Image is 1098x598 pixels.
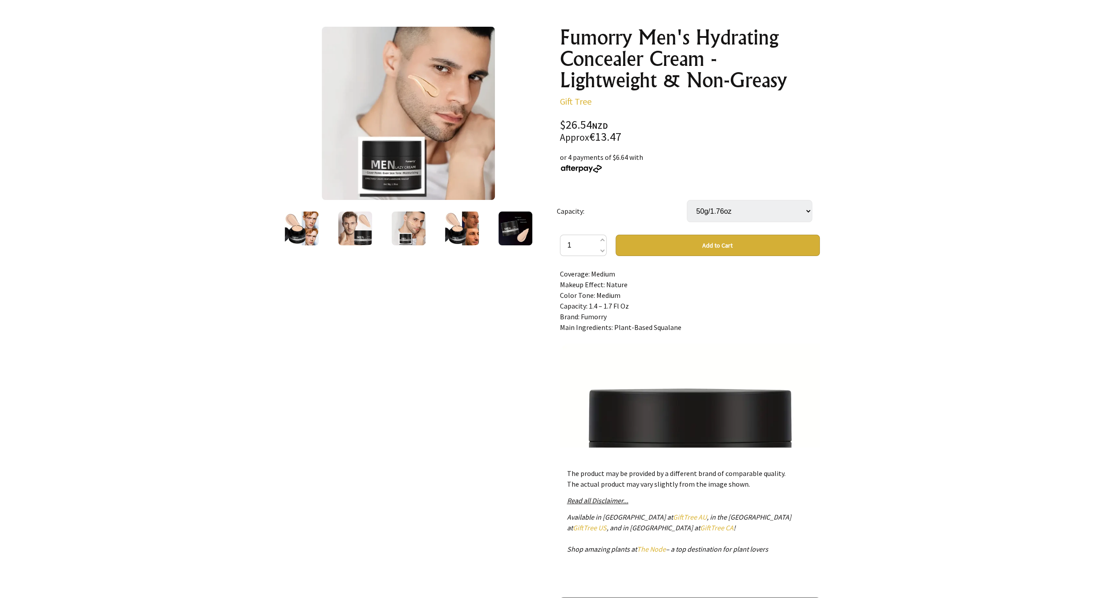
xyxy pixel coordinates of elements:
[322,27,495,200] img: Fumorry Men's Hydrating Concealer Cream - Lightweight & Non-Greasy
[560,269,820,447] div: Skin Type: All Skins Item Form: Cream Coverage: Medium Makeup Effect: Nature Color Tone: Medium C...
[673,513,707,521] a: GiftTree AU
[338,212,372,245] img: Fumorry Men's Hydrating Concealer Cream - Lightweight & Non-Greasy
[560,27,820,91] h1: Fumorry Men's Hydrating Concealer Cream - Lightweight & Non-Greasy
[700,523,733,532] a: GiftTree CA
[560,119,820,143] div: $26.54 €13.47
[557,187,687,235] td: Capacity:
[637,545,666,553] a: The Node
[567,513,791,553] em: Available in [GEOGRAPHIC_DATA] at , in the [GEOGRAPHIC_DATA] at , and in [GEOGRAPHIC_DATA] at ! S...
[285,212,319,245] img: Fumorry Men's Hydrating Concealer Cream - Lightweight & Non-Greasy
[616,235,820,256] button: Add to Cart
[560,131,589,143] small: Approx
[498,212,532,245] img: Fumorry Men's Hydrating Concealer Cream - Lightweight & Non-Greasy
[392,212,425,245] img: Fumorry Men's Hydrating Concealer Cream - Lightweight & Non-Greasy
[560,165,603,173] img: Afterpay
[560,96,592,107] a: Gift Tree
[567,468,813,489] p: The product may be provided by a different brand of comparable quality. The actual product may va...
[560,152,820,173] div: or 4 payments of $6.64 with
[573,523,607,532] a: GiftTree US
[592,121,608,131] span: NZD
[567,496,628,505] a: Read all Disclaimer...
[445,212,479,245] img: Fumorry Men's Hydrating Concealer Cream - Lightweight & Non-Greasy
